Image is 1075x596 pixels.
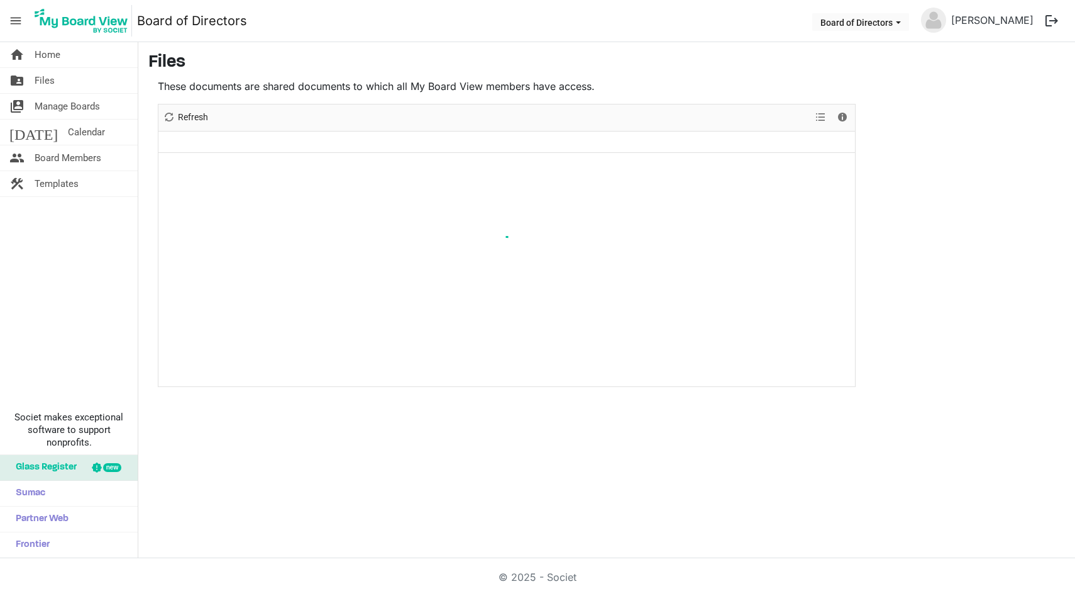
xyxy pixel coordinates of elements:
[9,94,25,119] span: switch_account
[31,5,137,37] a: My Board View Logo
[9,532,50,558] span: Frontier
[946,8,1039,33] a: [PERSON_NAME]
[137,8,247,33] a: Board of Directors
[499,571,576,583] a: © 2025 - Societ
[31,5,132,37] img: My Board View Logo
[9,171,25,196] span: construction
[9,120,58,145] span: [DATE]
[921,8,946,33] img: no-profile-picture.svg
[148,52,1065,74] h3: Files
[9,481,45,506] span: Sumac
[9,507,69,532] span: Partner Web
[9,455,77,480] span: Glass Register
[9,68,25,93] span: folder_shared
[68,120,105,145] span: Calendar
[103,463,121,472] div: new
[35,171,79,196] span: Templates
[35,68,55,93] span: Files
[812,13,909,31] button: Board of Directors dropdownbutton
[35,42,60,67] span: Home
[1039,8,1065,34] button: logout
[4,9,28,33] span: menu
[35,145,101,171] span: Board Members
[158,79,856,94] p: These documents are shared documents to which all My Board View members have access.
[9,145,25,171] span: people
[9,42,25,67] span: home
[6,411,132,449] span: Societ makes exceptional software to support nonprofits.
[35,94,100,119] span: Manage Boards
